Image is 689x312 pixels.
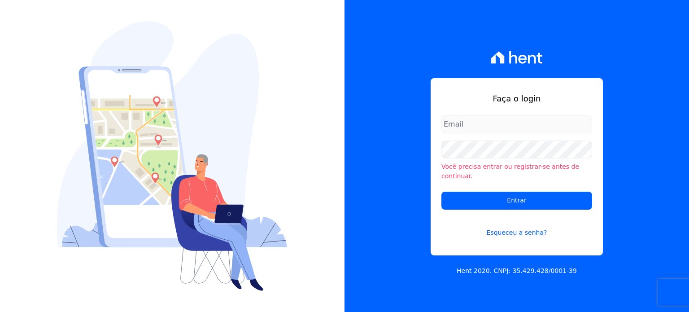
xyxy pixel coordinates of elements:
[441,192,592,210] input: Entrar
[441,162,592,181] li: Você precisa entrar ou registrar-se antes de continuar.
[441,217,592,237] a: Esqueceu a senha?
[57,21,288,291] img: Login
[457,266,577,276] p: Hent 2020. CNPJ: 35.429.428/0001-39
[441,92,592,105] h1: Faça o login
[441,115,592,133] input: Email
